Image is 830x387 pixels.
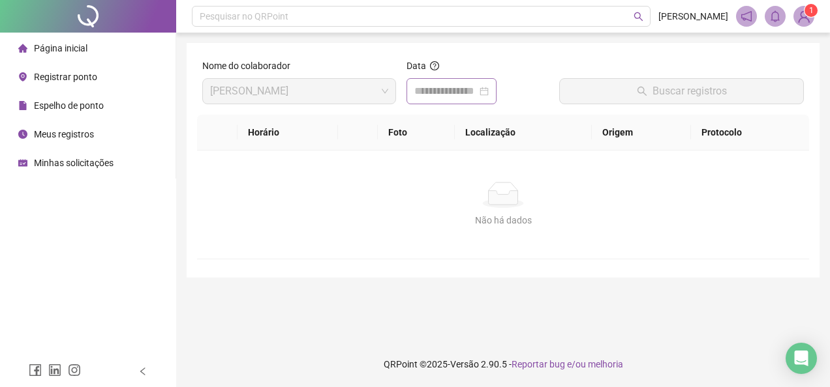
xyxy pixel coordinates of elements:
th: Horário [238,115,338,150]
img: 93202 [794,7,814,26]
span: Página inicial [34,43,87,53]
span: instagram [68,364,81,377]
span: notification [741,10,752,22]
span: search [634,12,643,21]
span: 1 [809,6,814,15]
span: Espelho de ponto [34,100,104,111]
label: Nome do colaborador [202,59,299,73]
span: environment [18,72,27,81]
span: Meus registros [34,129,94,139]
div: Não há dados [213,213,793,227]
span: question-circle [430,61,439,70]
th: Foto [378,115,454,150]
footer: QRPoint © 2025 - 2.90.5 - [176,341,830,387]
span: linkedin [48,364,61,377]
span: file [18,101,27,110]
span: Minhas solicitações [34,158,114,168]
span: clock-circle [18,130,27,139]
th: Origem [592,115,691,150]
span: Data [407,61,426,71]
span: facebook [29,364,42,377]
span: [PERSON_NAME] [658,9,728,23]
div: Open Intercom Messenger [786,343,817,374]
span: Versão [450,359,479,369]
span: schedule [18,158,27,167]
sup: Atualize o seu contato no menu Meus Dados [805,4,818,17]
th: Localização [455,115,592,150]
span: home [18,44,27,53]
button: Buscar registros [559,78,804,104]
span: Reportar bug e/ou melhoria [512,359,623,369]
th: Protocolo [691,115,809,150]
span: left [138,367,147,376]
span: Registrar ponto [34,72,97,82]
span: BEATRIZ NASCIMENTO SELES ALBUQUERQUE [210,79,388,104]
span: bell [769,10,781,22]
